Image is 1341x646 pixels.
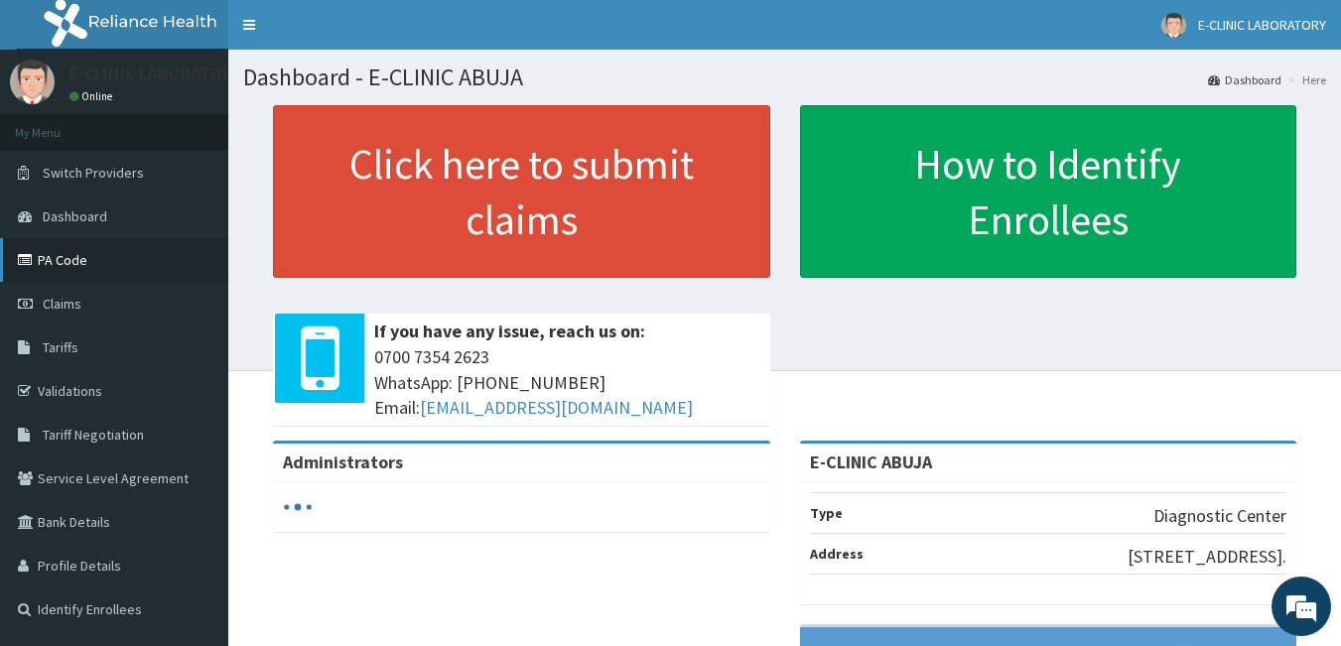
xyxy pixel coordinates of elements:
span: Tariffs [43,338,78,356]
span: Claims [43,295,81,313]
strong: E-CLINIC ABUJA [810,451,932,473]
b: Address [810,545,864,563]
h1: Dashboard - E-CLINIC ABUJA [243,65,1326,90]
img: User Image [10,60,55,104]
span: Dashboard [43,207,107,225]
span: Switch Providers [43,164,144,182]
a: Online [69,89,117,103]
a: [EMAIL_ADDRESS][DOMAIN_NAME] [420,396,693,419]
b: Type [810,504,843,522]
span: Tariff Negotiation [43,426,144,444]
a: Dashboard [1208,71,1281,88]
li: Here [1283,71,1326,88]
span: 0700 7354 2623 WhatsApp: [PHONE_NUMBER] Email: [374,344,760,421]
a: How to Identify Enrollees [800,105,1297,278]
svg: audio-loading [283,492,313,522]
p: Diagnostic Center [1153,503,1286,529]
img: User Image [1161,13,1186,38]
span: E-CLINIC LABORATORY [1198,16,1326,34]
p: [STREET_ADDRESS]. [1128,544,1286,570]
b: If you have any issue, reach us on: [374,320,645,342]
b: Administrators [283,451,403,473]
p: E-CLINIC LABORATORY [69,65,241,82]
a: Click here to submit claims [273,105,770,278]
